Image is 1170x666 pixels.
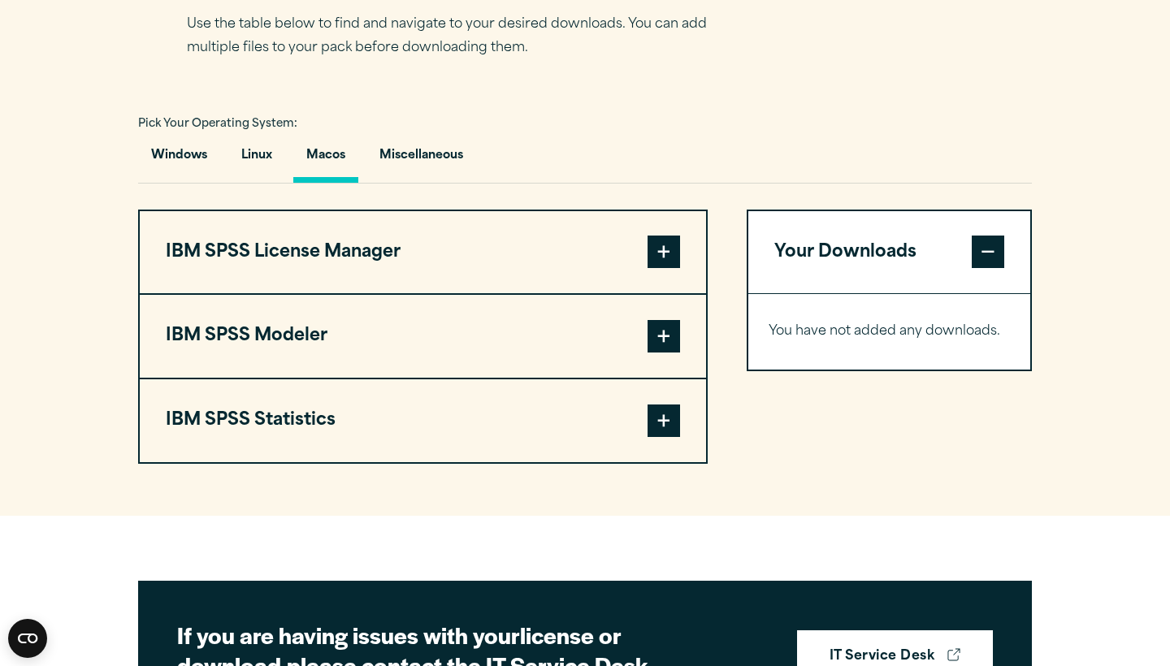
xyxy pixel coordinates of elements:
[748,211,1030,294] button: Your Downloads
[140,379,706,462] button: IBM SPSS Statistics
[366,136,476,183] button: Miscellaneous
[8,619,47,658] button: Open CMP widget
[228,136,285,183] button: Linux
[748,293,1030,370] div: Your Downloads
[140,211,706,294] button: IBM SPSS License Manager
[140,295,706,378] button: IBM SPSS Modeler
[138,136,220,183] button: Windows
[769,320,1010,344] p: You have not added any downloads.
[138,119,297,129] span: Pick Your Operating System:
[187,13,731,60] p: Use the table below to find and navigate to your desired downloads. You can add multiple files to...
[293,136,358,183] button: Macos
